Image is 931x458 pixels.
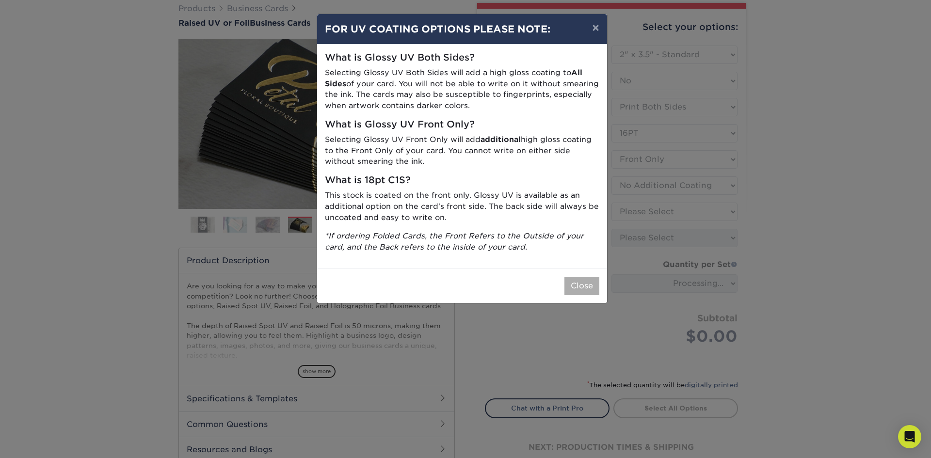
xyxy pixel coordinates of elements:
[325,22,599,36] h4: FOR UV COATING OPTIONS PLEASE NOTE:
[325,119,599,130] h5: What is Glossy UV Front Only?
[325,190,599,223] p: This stock is coated on the front only. Glossy UV is available as an additional option on the car...
[325,52,599,63] h5: What is Glossy UV Both Sides?
[325,175,599,186] h5: What is 18pt C1S?
[325,68,582,88] strong: All Sides
[564,277,599,295] button: Close
[325,231,584,252] i: *If ordering Folded Cards, the Front Refers to the Outside of your card, and the Back refers to t...
[584,14,607,41] button: ×
[898,425,921,448] div: Open Intercom Messenger
[481,135,521,144] strong: additional
[325,67,599,111] p: Selecting Glossy UV Both Sides will add a high gloss coating to of your card. You will not be abl...
[325,134,599,167] p: Selecting Glossy UV Front Only will add high gloss coating to the Front Only of your card. You ca...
